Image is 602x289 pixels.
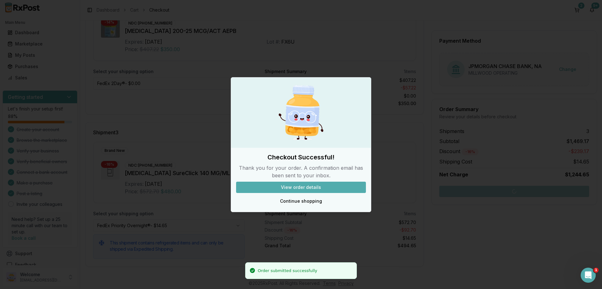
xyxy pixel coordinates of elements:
h2: Checkout Successful! [236,153,366,162]
button: Continue shopping [236,195,366,207]
span: 1 [594,268,599,273]
img: Happy Pill Bottle [271,83,331,143]
button: View order details [236,182,366,193]
p: Thank you for your order. A confirmation email has been sent to your inbox. [236,164,366,179]
iframe: Intercom live chat [581,268,596,283]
